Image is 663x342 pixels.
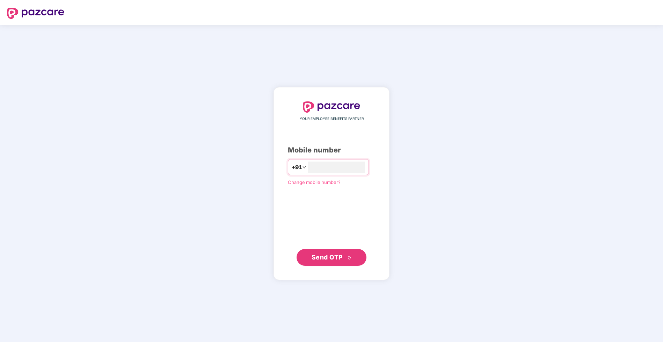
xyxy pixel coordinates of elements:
[292,163,302,172] span: +91
[300,116,364,122] span: YOUR EMPLOYEE BENEFITS PARTNER
[303,101,360,113] img: logo
[288,179,341,185] a: Change mobile number?
[312,254,343,261] span: Send OTP
[347,256,352,260] span: double-right
[297,249,366,266] button: Send OTPdouble-right
[288,145,375,156] div: Mobile number
[302,165,306,169] span: down
[7,8,64,19] img: logo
